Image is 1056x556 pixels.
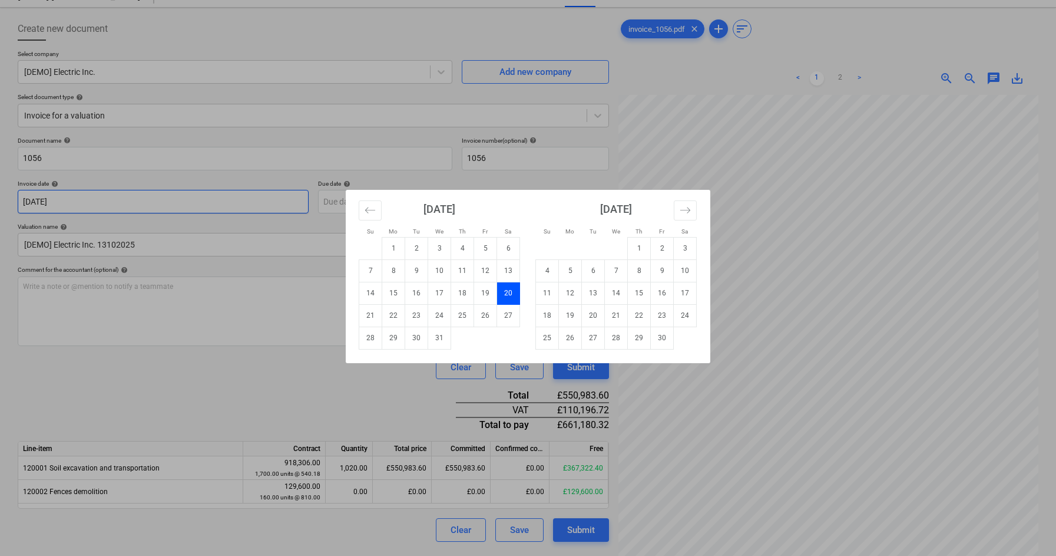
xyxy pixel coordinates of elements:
[651,304,674,327] td: Friday, April 23, 2021
[497,259,520,282] td: Saturday, March 13, 2021
[536,282,559,304] td: Sunday, April 11, 2021
[651,282,674,304] td: Friday, April 16, 2021
[544,228,551,235] small: Su
[423,203,455,215] strong: [DATE]
[389,228,398,235] small: Mo
[405,259,428,282] td: Tuesday, March 9, 2021
[451,282,474,304] td: Thursday, March 18, 2021
[674,304,697,327] td: Saturday, April 24, 2021
[359,200,382,221] button: Move backward to switch to the previous month.
[997,499,1056,556] iframe: Chat Widget
[536,259,559,282] td: Sunday, April 4, 2021
[382,304,405,327] td: Monday, March 22, 2021
[497,282,520,304] td: Selected. Saturday, March 20, 2021
[659,228,664,235] small: Fr
[605,282,628,304] td: Wednesday, April 14, 2021
[474,282,497,304] td: Friday, March 19, 2021
[681,228,688,235] small: Sa
[565,228,574,235] small: Mo
[367,228,374,235] small: Su
[651,237,674,259] td: Friday, April 2, 2021
[474,259,497,282] td: Friday, March 12, 2021
[474,237,497,259] td: Friday, March 5, 2021
[559,304,582,327] td: Monday, April 19, 2021
[612,228,620,235] small: We
[628,259,651,282] td: Thursday, April 8, 2021
[628,327,651,349] td: Thursday, April 29, 2021
[536,304,559,327] td: Sunday, April 18, 2021
[459,228,466,235] small: Th
[405,327,428,349] td: Tuesday, March 30, 2021
[582,327,605,349] td: Tuesday, April 27, 2021
[451,304,474,327] td: Thursday, March 25, 2021
[590,228,597,235] small: Tu
[674,200,697,221] button: Move forward to switch to the next month.
[405,282,428,304] td: Tuesday, March 16, 2021
[651,327,674,349] td: Friday, April 30, 2021
[359,304,382,327] td: Sunday, March 21, 2021
[382,327,405,349] td: Monday, March 29, 2021
[651,259,674,282] td: Friday, April 9, 2021
[382,237,405,259] td: Monday, March 1, 2021
[628,282,651,304] td: Thursday, April 15, 2021
[582,304,605,327] td: Tuesday, April 20, 2021
[497,304,520,327] td: Saturday, March 27, 2021
[435,228,443,235] small: We
[359,282,382,304] td: Sunday, March 14, 2021
[628,304,651,327] td: Thursday, April 22, 2021
[536,327,559,349] td: Sunday, April 25, 2021
[559,327,582,349] td: Monday, April 26, 2021
[674,237,697,259] td: Saturday, April 3, 2021
[405,237,428,259] td: Tuesday, March 2, 2021
[605,304,628,327] td: Wednesday, April 21, 2021
[359,327,382,349] td: Sunday, March 28, 2021
[405,304,428,327] td: Tuesday, March 23, 2021
[505,228,511,235] small: Sa
[605,259,628,282] td: Wednesday, April 7, 2021
[428,304,451,327] td: Wednesday, March 24, 2021
[600,203,632,215] strong: [DATE]
[428,327,451,349] td: Wednesday, March 31, 2021
[413,228,420,235] small: Tu
[451,259,474,282] td: Thursday, March 11, 2021
[359,259,382,282] td: Sunday, March 7, 2021
[382,259,405,282] td: Monday, March 8, 2021
[451,237,474,259] td: Thursday, March 4, 2021
[428,259,451,282] td: Wednesday, March 10, 2021
[428,282,451,304] td: Wednesday, March 17, 2021
[559,259,582,282] td: Monday, April 5, 2021
[482,228,488,235] small: Fr
[428,237,451,259] td: Wednesday, March 3, 2021
[382,282,405,304] td: Monday, March 15, 2021
[559,282,582,304] td: Monday, April 12, 2021
[635,228,643,235] small: Th
[628,237,651,259] td: Thursday, April 1, 2021
[346,190,710,363] div: Calendar
[474,304,497,327] td: Friday, March 26, 2021
[674,282,697,304] td: Saturday, April 17, 2021
[605,327,628,349] td: Wednesday, April 28, 2021
[582,259,605,282] td: Tuesday, April 6, 2021
[674,259,697,282] td: Saturday, April 10, 2021
[582,282,605,304] td: Tuesday, April 13, 2021
[497,237,520,259] td: Saturday, March 6, 2021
